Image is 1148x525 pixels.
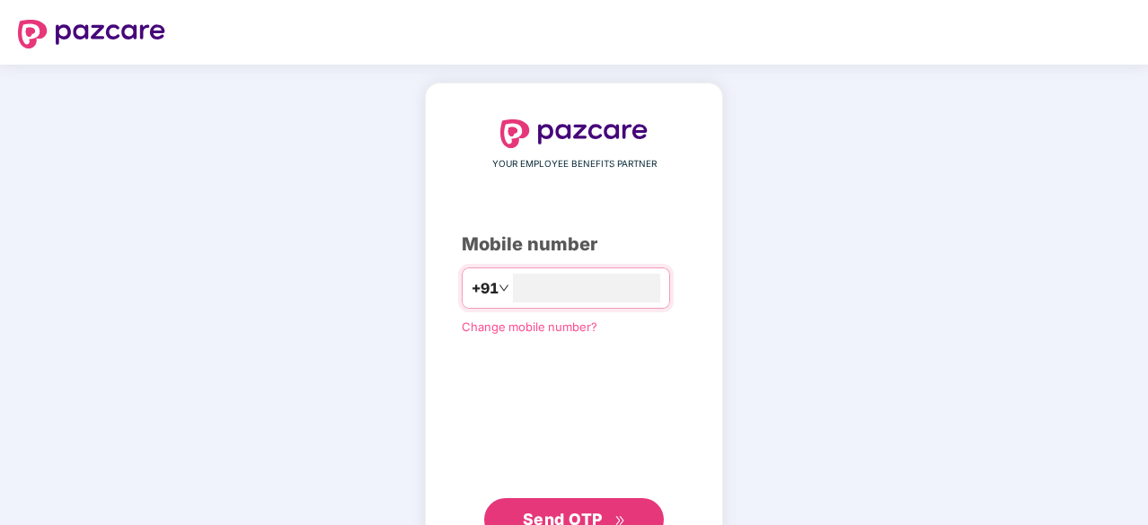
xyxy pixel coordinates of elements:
div: Mobile number [462,231,686,258]
span: YOUR EMPLOYEE BENEFITS PARTNER [492,157,657,171]
span: +91 [472,277,499,300]
span: down [499,283,509,293]
a: Change mobile number? [462,319,597,334]
img: logo [18,20,165,48]
img: logo [500,119,648,148]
